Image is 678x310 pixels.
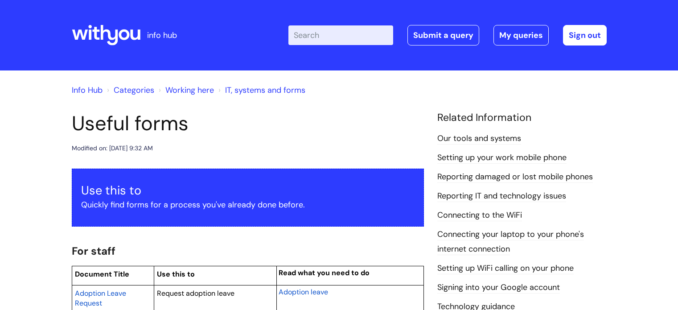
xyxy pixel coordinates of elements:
[75,288,126,308] a: Adoption Leave Request
[437,133,521,145] a: Our tools and systems
[72,112,424,136] h1: Useful forms
[288,25,607,45] div: | -
[114,85,154,95] a: Categories
[563,25,607,45] a: Sign out
[437,171,593,183] a: Reporting damaged or lost mobile phones
[165,85,214,95] a: Working here
[279,286,328,297] a: Adoption leave
[279,268,370,277] span: Read what you need to do
[72,85,103,95] a: Info Hub
[81,183,415,198] h3: Use this to
[493,25,549,45] a: My queries
[437,112,607,124] h4: Related Information
[75,269,129,279] span: Document Title
[157,269,195,279] span: Use this to
[437,229,584,255] a: Connecting your laptop to your phone's internet connection
[225,85,305,95] a: IT, systems and forms
[105,83,154,97] li: Solution home
[437,210,522,221] a: Connecting to the WiFi
[437,190,566,202] a: Reporting IT and technology issues
[81,198,415,212] p: Quickly find forms for a process you've already done before.
[156,83,214,97] li: Working here
[147,28,177,42] p: info hub
[437,152,567,164] a: Setting up your work mobile phone
[437,263,574,274] a: Setting up WiFi calling on your phone
[157,289,234,298] span: Request adoption leave
[407,25,479,45] a: Submit a query
[288,25,393,45] input: Search
[72,244,115,258] span: For staff
[216,83,305,97] li: IT, systems and forms
[279,287,328,297] span: Adoption leave
[437,282,560,293] a: Signing into your Google account
[72,143,153,154] div: Modified on: [DATE] 9:32 AM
